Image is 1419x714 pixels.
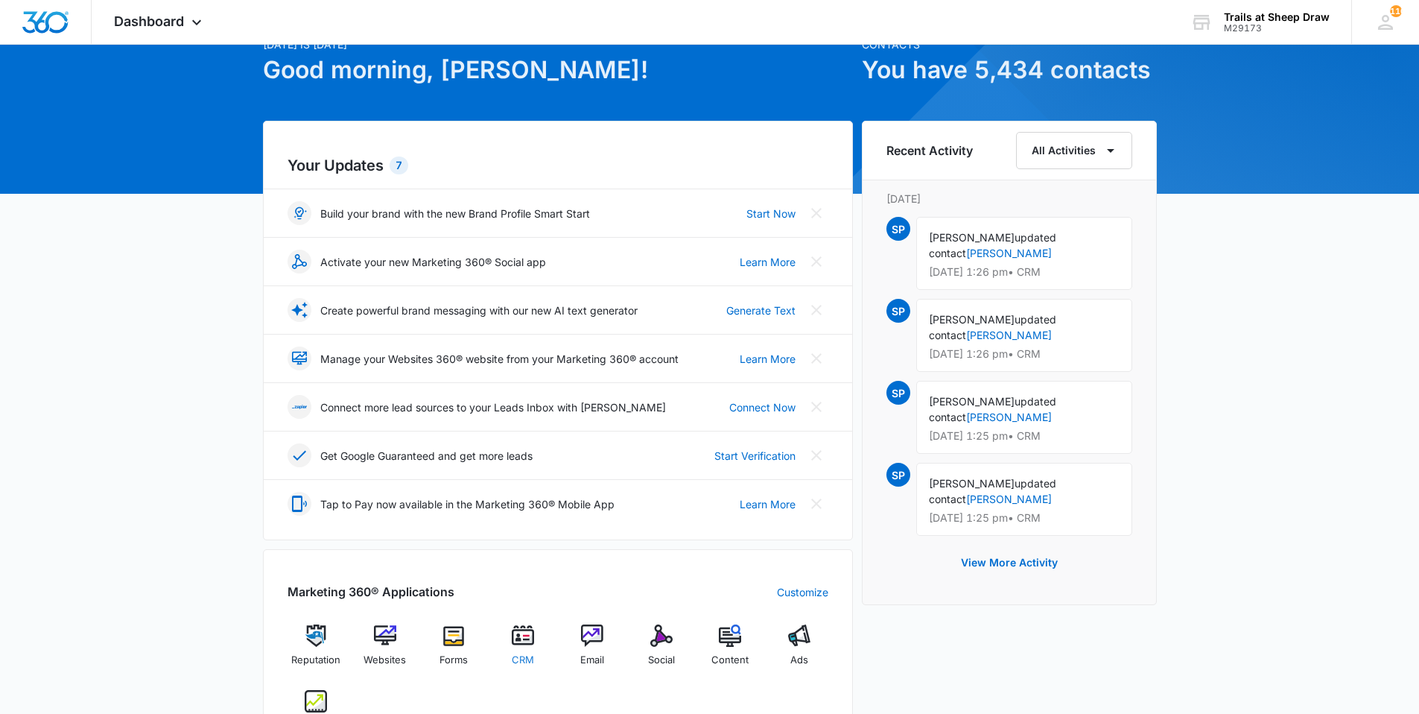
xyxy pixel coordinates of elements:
p: [DATE] 1:25 pm • CRM [929,513,1120,523]
a: Generate Text [726,303,796,318]
div: notifications count [1390,5,1402,17]
p: Get Google Guaranteed and get more leads [320,448,533,464]
button: Close [804,395,828,419]
span: Websites [364,653,406,668]
p: [DATE] 1:25 pm • CRM [929,431,1120,441]
div: account id [1224,23,1330,34]
span: Forms [439,653,468,668]
button: Close [804,201,828,225]
a: Start Now [746,206,796,221]
a: Learn More [740,254,796,270]
a: Websites [356,625,413,678]
a: Start Verification [714,448,796,464]
a: [PERSON_NAME] [966,411,1052,423]
button: All Activities [1016,132,1132,169]
span: Reputation [291,653,340,668]
span: 110 [1390,5,1402,17]
h6: Recent Activity [886,142,973,159]
button: Close [804,492,828,516]
p: [DATE] [886,191,1132,206]
a: Email [564,625,621,678]
a: Reputation [288,625,345,678]
a: Social [632,625,690,678]
span: Social [648,653,675,668]
span: Dashboard [114,13,184,29]
p: Connect more lead sources to your Leads Inbox with [PERSON_NAME] [320,399,666,415]
a: [PERSON_NAME] [966,493,1052,505]
span: SP [886,217,910,241]
div: 7 [390,157,408,174]
a: Learn More [740,496,796,512]
span: [PERSON_NAME] [929,477,1015,490]
p: Activate your new Marketing 360® Social app [320,254,546,270]
a: Content [702,625,759,678]
h1: You have 5,434 contacts [862,52,1157,88]
span: SP [886,463,910,487]
button: View More Activity [946,545,1073,581]
a: [PERSON_NAME] [966,247,1052,259]
span: Ads [790,653,808,668]
a: Ads [771,625,828,678]
button: Close [804,347,828,370]
h2: Your Updates [288,154,828,177]
div: account name [1224,11,1330,23]
p: Manage your Websites 360® website from your Marketing 360® account [320,351,679,367]
a: Customize [777,584,828,600]
span: Content [711,653,749,668]
button: Close [804,443,828,467]
p: Tap to Pay now available in the Marketing 360® Mobile App [320,496,615,512]
span: [PERSON_NAME] [929,313,1015,326]
a: Forms [425,625,483,678]
a: Connect Now [729,399,796,415]
span: CRM [512,653,534,668]
span: [PERSON_NAME] [929,395,1015,408]
a: Learn More [740,351,796,367]
span: [PERSON_NAME] [929,231,1015,244]
button: Close [804,298,828,322]
span: SP [886,381,910,405]
h1: Good morning, [PERSON_NAME]! [263,52,853,88]
a: [PERSON_NAME] [966,329,1052,341]
span: Email [580,653,604,668]
h2: Marketing 360® Applications [288,583,454,601]
p: Build your brand with the new Brand Profile Smart Start [320,206,590,221]
a: CRM [495,625,552,678]
span: SP [886,299,910,323]
p: [DATE] 1:26 pm • CRM [929,267,1120,277]
p: Create powerful brand messaging with our new AI text generator [320,303,638,318]
p: [DATE] 1:26 pm • CRM [929,349,1120,359]
button: Close [804,250,828,274]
